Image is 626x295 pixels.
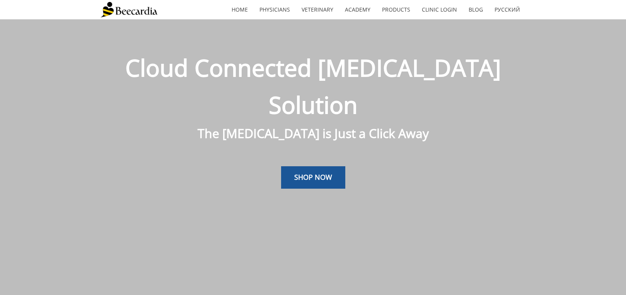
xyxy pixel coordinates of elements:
span: The [MEDICAL_DATA] is Just a Click Away [198,125,429,142]
a: Veterinary [296,1,339,19]
img: Beecardia [101,2,157,17]
a: Clinic Login [416,1,463,19]
a: Products [376,1,416,19]
a: Academy [339,1,376,19]
a: home [226,1,254,19]
span: Cloud Connected [MEDICAL_DATA] Solution [125,52,501,121]
a: Русский [489,1,526,19]
a: SHOP NOW [281,166,345,189]
a: Physicians [254,1,296,19]
span: SHOP NOW [294,172,332,182]
a: Blog [463,1,489,19]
